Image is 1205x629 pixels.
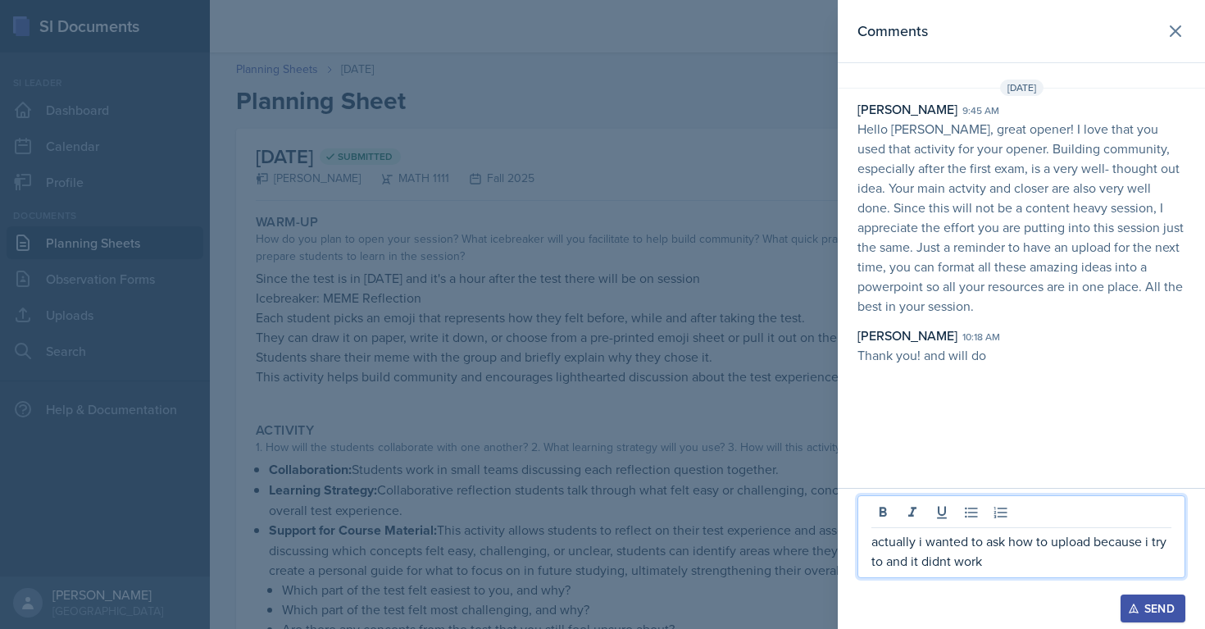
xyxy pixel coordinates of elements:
p: actually i wanted to ask how to upload because i try to and it didnt work [871,531,1171,571]
p: Hello [PERSON_NAME], great opener! I love that you used that activity for your opener. Building c... [857,119,1185,316]
p: Thank you! and will do [857,345,1185,365]
div: 10:18 am [962,330,1000,344]
div: [PERSON_NAME] [857,99,957,119]
button: Send [1121,595,1185,622]
h2: Comments [857,20,928,43]
div: Send [1131,602,1175,615]
span: [DATE] [1000,80,1044,96]
div: [PERSON_NAME] [857,326,957,345]
div: 9:45 am [962,103,999,118]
